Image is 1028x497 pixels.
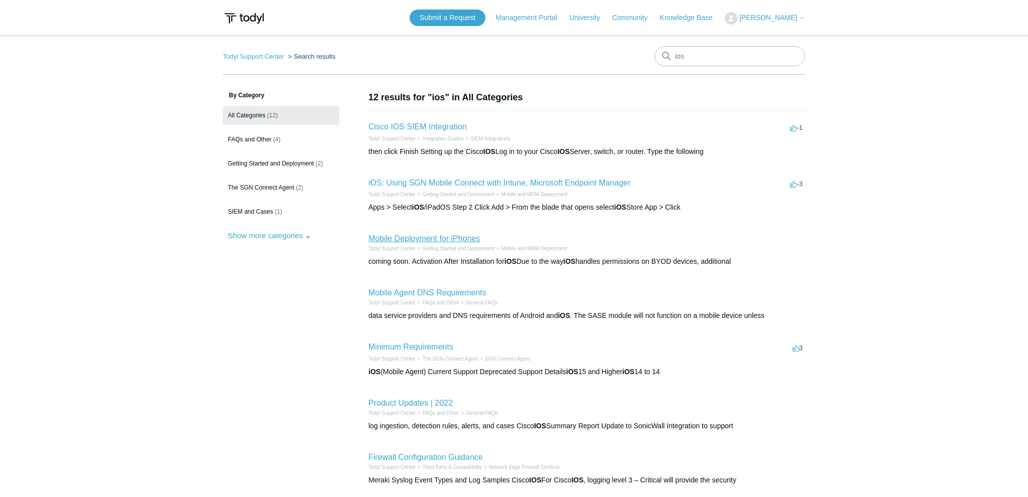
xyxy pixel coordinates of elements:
[223,202,339,221] a: SIEM and Cases (1)
[423,356,478,362] a: The SGN Connect Agent
[368,135,416,142] li: Todyl Support Center
[368,91,805,104] h1: 12 results for "ios" in All Categories
[534,422,546,430] em: IOS
[368,368,380,376] em: iOS
[228,184,294,191] span: The SGN Connect Agent
[223,53,286,60] li: Todyl Support Center
[368,192,416,197] a: Todyl Support Center
[790,180,803,188] span: -3
[416,135,464,142] li: Integration Guides
[368,453,483,461] a: Firewall Configuration Guidance
[793,344,803,352] span: 3
[485,356,530,362] a: SGN Connect Agent
[228,160,314,167] span: Getting Started and Deployment
[416,191,494,198] li: Getting Started and Deployment
[286,53,336,60] li: Search results
[569,13,610,23] a: University
[368,136,416,141] a: Todyl Support Center
[558,147,570,155] em: IOS
[410,10,485,26] a: Submit a Request
[482,463,560,471] li: Network Edge Firewall Conflicts
[416,299,459,306] li: FAQs and Other
[571,476,583,484] em: IOS
[416,355,478,363] li: The SGN Connect Agent
[368,146,805,157] div: then click Finish Setting up the Cisco Log in to your Cisco Server, switch, or router. Type the f...
[316,160,323,167] span: (2)
[223,178,339,197] a: The SGN Connect Agent (2)
[368,122,467,131] a: Cisco IOS SIEM Integration
[223,91,339,100] h3: By Category
[267,112,278,119] span: (12)
[368,299,416,306] li: Todyl Support Center
[459,409,497,417] li: General FAQs
[368,464,416,470] a: Todyl Support Center
[368,300,416,305] a: Todyl Support Center
[223,53,284,60] a: Todyl Support Center
[368,234,480,243] a: Mobile Deployment for iPhones
[790,124,803,131] span: -1
[368,410,416,416] a: Todyl Support Center
[423,136,464,141] a: Integration Guides
[368,356,416,362] a: Todyl Support Center
[368,191,416,198] li: Todyl Support Center
[459,299,497,306] li: General FAQs
[368,421,805,431] div: log ingestion, detection rules, alerts, and cases Cisco Summary Report Update to SonicWall Integr...
[223,106,339,125] a: All Categories (12)
[501,246,568,251] a: Mobile and MDM Deployment
[223,130,339,149] a: FAQs and Other (4)
[464,135,510,142] li: SIEM Integrations
[470,136,510,141] a: SIEM Integrations
[368,179,630,187] a: iOS: Using SGN Mobile Connect with Intune, Microsoft Endpoint Manager
[273,136,281,143] span: (4)
[489,464,560,470] a: Network Edge Firewall Conflicts
[228,208,273,215] span: SIEM and Cases
[612,13,658,23] a: Community
[614,203,626,211] em: iOS
[655,46,805,66] input: Search
[368,310,805,321] div: data service providers and DNS requirements of Android and . The SASE module will not function on...
[483,147,495,155] em: IOS
[223,9,266,28] img: Todyl Support Center Help Center home page
[423,192,494,197] a: Getting Started and Deployment
[368,409,416,417] li: Todyl Support Center
[501,192,568,197] a: Mobile and MDM Deployment
[296,184,303,191] span: (2)
[494,245,568,252] li: Mobile and MDM Deployment
[466,410,497,416] a: General FAQs
[368,343,453,351] a: Minimum Requirements
[566,368,578,376] em: iOS
[423,246,494,251] a: Getting Started and Deployment
[416,463,482,471] li: Third Party & Compatibility
[416,245,494,252] li: Getting Started and Deployment
[368,399,453,407] a: Product Updates | 2022
[228,136,272,143] span: FAQs and Other
[416,409,459,417] li: FAQs and Other
[368,245,416,252] li: Todyl Support Center
[558,311,570,319] em: iOS
[494,191,568,198] li: Mobile and MDM Deployment
[423,464,482,470] a: Third Party & Compatibility
[423,410,459,416] a: FAQs and Other
[228,112,266,119] span: All Categories
[466,300,497,305] a: General FAQs
[368,367,805,377] div: (Mobile Agent) Current Support Deprecated Support Details 15 and Higher 14 to 14
[368,202,805,213] div: Apps > Select /iPadOS Step 2 Click Add > From the blade that opens select Store App > Click
[412,203,424,211] em: iOS
[529,476,541,484] em: IOS
[660,13,723,23] a: Knowledge Base
[368,355,416,363] li: Todyl Support Center
[478,355,530,363] li: SGN Connect Agent
[368,246,416,251] a: Todyl Support Center
[275,208,282,215] span: (1)
[725,12,805,25] button: [PERSON_NAME]
[496,13,567,23] a: Management Portal
[368,475,805,485] div: Meraki Syslog Event Types and Log Samples Cisco For Cisco , logging level 3 – Critical will provi...
[368,288,486,297] a: Mobile Agent DNS Requirements
[504,257,517,265] em: iOS
[739,14,797,22] span: [PERSON_NAME]
[368,463,416,471] li: Todyl Support Center
[223,154,339,173] a: Getting Started and Deployment (2)
[223,226,316,245] button: Show more categories
[622,368,634,376] em: iOS
[423,300,459,305] a: FAQs and Other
